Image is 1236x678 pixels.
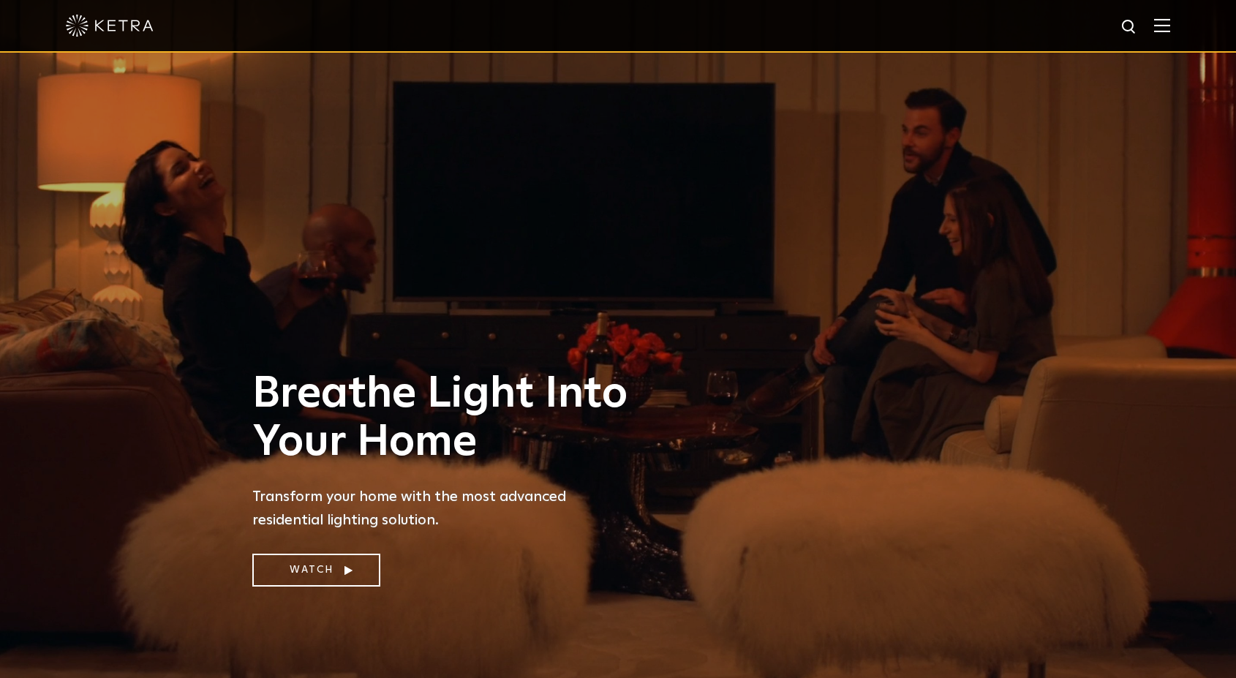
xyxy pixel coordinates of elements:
[252,370,640,467] h1: Breathe Light Into Your Home
[1120,18,1139,37] img: search icon
[66,15,154,37] img: ketra-logo-2019-white
[252,554,380,587] a: Watch
[252,485,640,532] p: Transform your home with the most advanced residential lighting solution.
[1154,18,1170,32] img: Hamburger%20Nav.svg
